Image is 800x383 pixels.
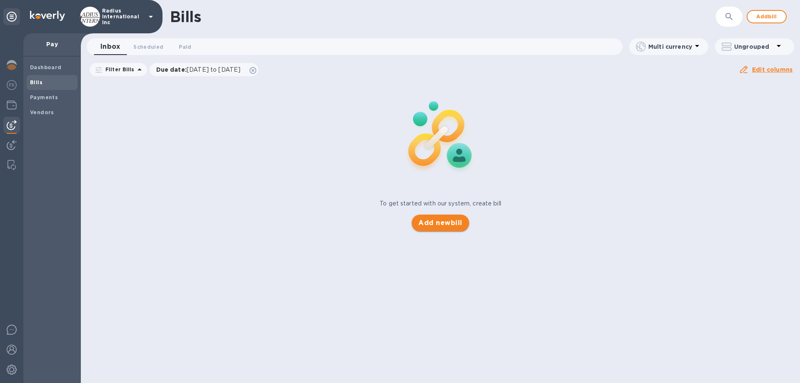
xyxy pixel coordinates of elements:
p: Due date : [156,65,245,74]
img: Wallets [7,100,17,110]
button: Addbill [747,10,787,23]
b: Bills [30,79,42,85]
h1: Bills [170,8,201,25]
img: Logo [30,11,65,21]
span: Inbox [100,41,120,53]
p: Filter Bills [102,66,135,73]
div: Due date:[DATE] to [DATE] [150,63,259,76]
b: Payments [30,94,58,100]
button: Add newbill [412,215,469,231]
img: Foreign exchange [7,80,17,90]
p: Ungrouped [734,43,774,51]
b: Dashboard [30,64,62,70]
span: Add new bill [418,218,462,228]
p: To get started with our system, create bill [380,199,501,208]
div: Unpin categories [3,8,20,25]
p: Radius International Inc [102,8,144,25]
span: Add bill [754,12,779,22]
b: Vendors [30,109,54,115]
p: Pay [30,40,74,48]
span: Scheduled [133,43,163,51]
span: [DATE] to [DATE] [187,66,240,73]
span: Paid [179,43,191,51]
u: Edit columns [752,66,792,73]
p: Multi currency [648,43,692,51]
